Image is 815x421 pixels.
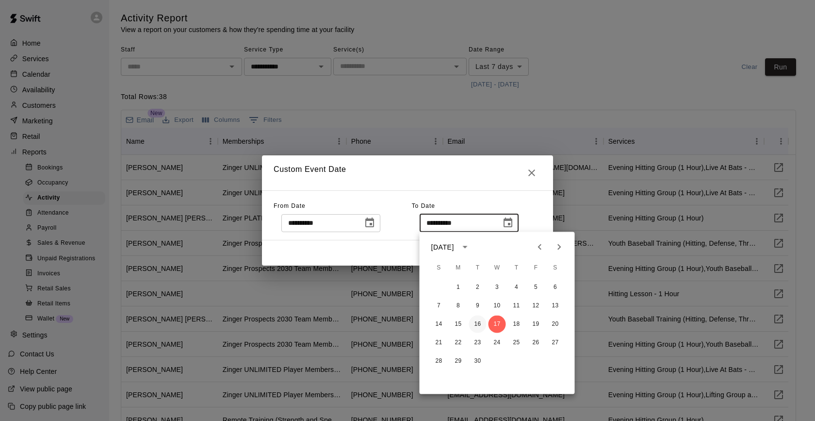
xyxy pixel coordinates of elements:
[469,334,487,352] button: 23
[547,297,564,315] button: 13
[469,316,487,333] button: 16
[450,258,467,278] span: Monday
[430,334,448,352] button: 21
[450,353,467,370] button: 29
[489,316,506,333] button: 17
[412,202,435,209] span: To Date
[530,237,550,257] button: Previous month
[262,155,553,190] h2: Custom Event Date
[547,334,564,352] button: 27
[522,163,541,183] button: Close
[469,258,487,278] span: Tuesday
[508,258,525,278] span: Thursday
[360,213,379,233] button: Choose date, selected date is Sep 16, 2025
[469,353,487,370] button: 30
[457,239,473,255] button: calendar view is open, switch to year view
[274,202,306,209] span: From Date
[489,279,506,296] button: 3
[508,297,525,315] button: 11
[430,316,448,333] button: 14
[430,297,448,315] button: 7
[527,258,545,278] span: Friday
[489,334,506,352] button: 24
[469,279,487,296] button: 2
[508,334,525,352] button: 25
[450,316,467,333] button: 15
[489,297,506,315] button: 10
[550,237,569,257] button: Next month
[527,297,545,315] button: 12
[547,316,564,333] button: 20
[450,297,467,315] button: 8
[547,258,564,278] span: Saturday
[469,297,487,315] button: 9
[527,334,545,352] button: 26
[430,258,448,278] span: Sunday
[498,213,518,233] button: Choose date, selected date is Sep 17, 2025
[508,279,525,296] button: 4
[527,279,545,296] button: 5
[450,279,467,296] button: 1
[450,334,467,352] button: 22
[527,316,545,333] button: 19
[431,242,454,252] div: [DATE]
[508,316,525,333] button: 18
[489,258,506,278] span: Wednesday
[547,279,564,296] button: 6
[430,353,448,370] button: 28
